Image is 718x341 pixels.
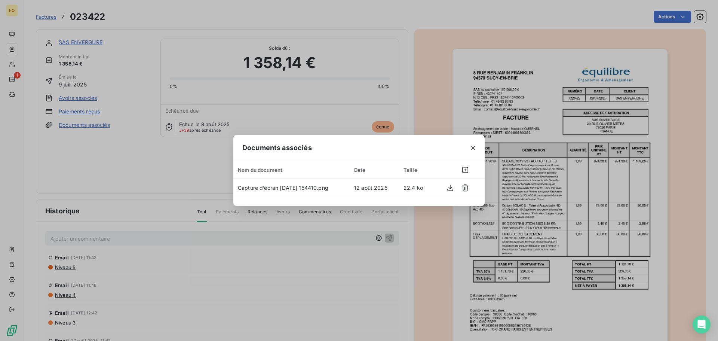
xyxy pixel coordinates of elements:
[354,167,395,173] div: Date
[693,316,711,334] div: Open Intercom Messenger
[238,167,345,173] div: Nom du document
[242,143,312,153] span: Documents associés
[238,185,328,191] span: Capture d’écran [DATE] 154410.png
[354,185,387,191] span: 12 août 2025
[404,185,423,191] span: 22.4 ko
[404,167,428,173] div: Taille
